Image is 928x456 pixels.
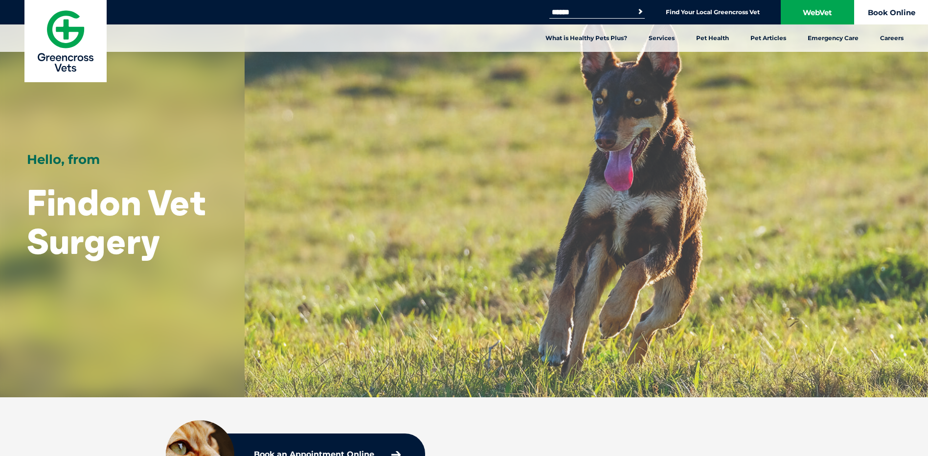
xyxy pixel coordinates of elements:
[27,152,100,167] span: Hello, from
[869,24,914,52] a: Careers
[666,8,760,16] a: Find Your Local Greencross Vet
[635,7,645,17] button: Search
[27,183,218,260] h1: Findon Vet Surgery
[638,24,685,52] a: Services
[535,24,638,52] a: What is Healthy Pets Plus?
[685,24,740,52] a: Pet Health
[797,24,869,52] a: Emergency Care
[740,24,797,52] a: Pet Articles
